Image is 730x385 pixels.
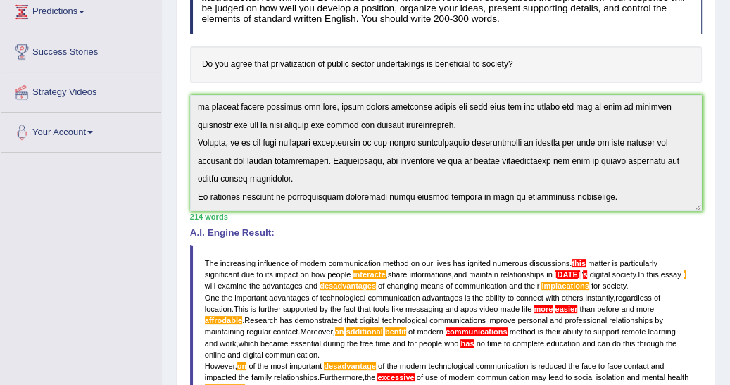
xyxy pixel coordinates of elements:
span: impacted [205,373,237,381]
span: professional [565,316,607,324]
span: the [330,305,341,313]
span: Possible spelling mistake found. (did you mean: implications) [541,282,589,290]
span: and [550,316,562,324]
span: due [241,270,254,279]
span: of [248,362,255,370]
span: maintain [469,270,498,279]
span: demonstrated [294,316,342,324]
span: communication [265,351,317,359]
span: means [420,282,443,290]
span: of [311,294,317,302]
span: people [419,339,442,348]
span: The personal pronoun “I” should be uppercase. (did you mean: I) [684,270,686,279]
span: improve [488,316,515,324]
span: and [305,282,317,290]
span: to [508,294,514,302]
span: complete [512,339,544,348]
span: of [291,259,298,267]
span: people [327,270,351,279]
span: contact [624,362,649,370]
span: than [579,305,595,313]
span: technological [320,294,366,302]
span: relationships [274,373,317,381]
span: the [258,362,268,370]
span: particularly [619,259,657,267]
span: learning [648,327,675,336]
span: that [344,316,357,324]
span: during [323,339,345,348]
span: digital [360,316,380,324]
span: made [500,305,520,313]
span: The double quotation mark seems incorrect here. (did you mean: today's) [555,270,581,279]
span: One [205,294,220,302]
span: is [465,294,470,302]
span: to [504,339,510,348]
span: relationships [501,270,544,279]
span: who [444,339,458,348]
span: the [472,294,483,302]
span: most [270,362,287,370]
span: in [546,270,553,279]
span: by [320,305,328,313]
a: Success Stories [1,32,161,68]
span: regardless [615,294,652,302]
span: its [265,270,273,279]
span: to [565,373,572,381]
span: communication [455,282,507,290]
span: has [280,316,293,324]
span: changing [386,282,418,290]
span: communications [429,316,486,324]
a: Your Account [1,113,161,148]
span: education [546,339,580,348]
span: and [621,305,634,313]
span: communication [477,373,529,381]
span: face [607,362,622,370]
span: influence [258,259,289,267]
span: our [422,259,433,267]
span: ability [562,327,582,336]
span: The [205,259,218,267]
h4: A.I. Engine Result: [190,228,703,239]
span: is [612,259,617,267]
span: communication [476,362,528,370]
span: tools [373,305,389,313]
span: use [425,373,438,381]
span: and [651,362,664,370]
span: This [234,305,248,313]
span: essential [290,339,321,348]
span: connect [516,294,543,302]
span: modern [448,373,474,381]
span: Furthermore [320,373,363,381]
span: technological [428,362,474,370]
span: through [637,339,663,348]
span: messaging [405,305,443,313]
span: may [531,373,546,381]
span: essay [661,270,681,279]
span: Use “a” instead of ‘an’ if the following word doesn’t start with a vowel sound, e.g. ‘a sentence’... [335,327,344,336]
span: of [440,373,446,381]
span: free [360,339,373,348]
span: time [487,339,502,348]
span: and [445,305,458,313]
span: The phrase ‘the excessive of’ is not correct. Use a noun, not an adjective, between ‘the’ and ‘of’. [377,373,414,381]
span: Use only “easier” (without ‘more’) when you use the comparative. (did you mean: easier) [553,305,555,313]
span: the [347,339,358,348]
span: remote [622,327,646,336]
span: Moreover [300,327,332,336]
span: society [612,270,636,279]
span: impact [275,270,298,279]
div: 214 words [190,211,703,222]
span: is [538,327,543,336]
span: time [375,339,390,348]
span: health [667,373,688,381]
span: ignited [467,259,491,267]
span: video [479,305,498,313]
span: Possible spelling mistake found. (did you mean: interact) [353,270,385,279]
span: regular [246,327,270,336]
span: This sentence does not start with an uppercase letter. (did you mean: This) [572,259,586,267]
span: of [417,373,423,381]
span: advantages [269,294,309,302]
span: like [391,305,403,313]
span: In [638,270,644,279]
span: communication [367,294,420,302]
